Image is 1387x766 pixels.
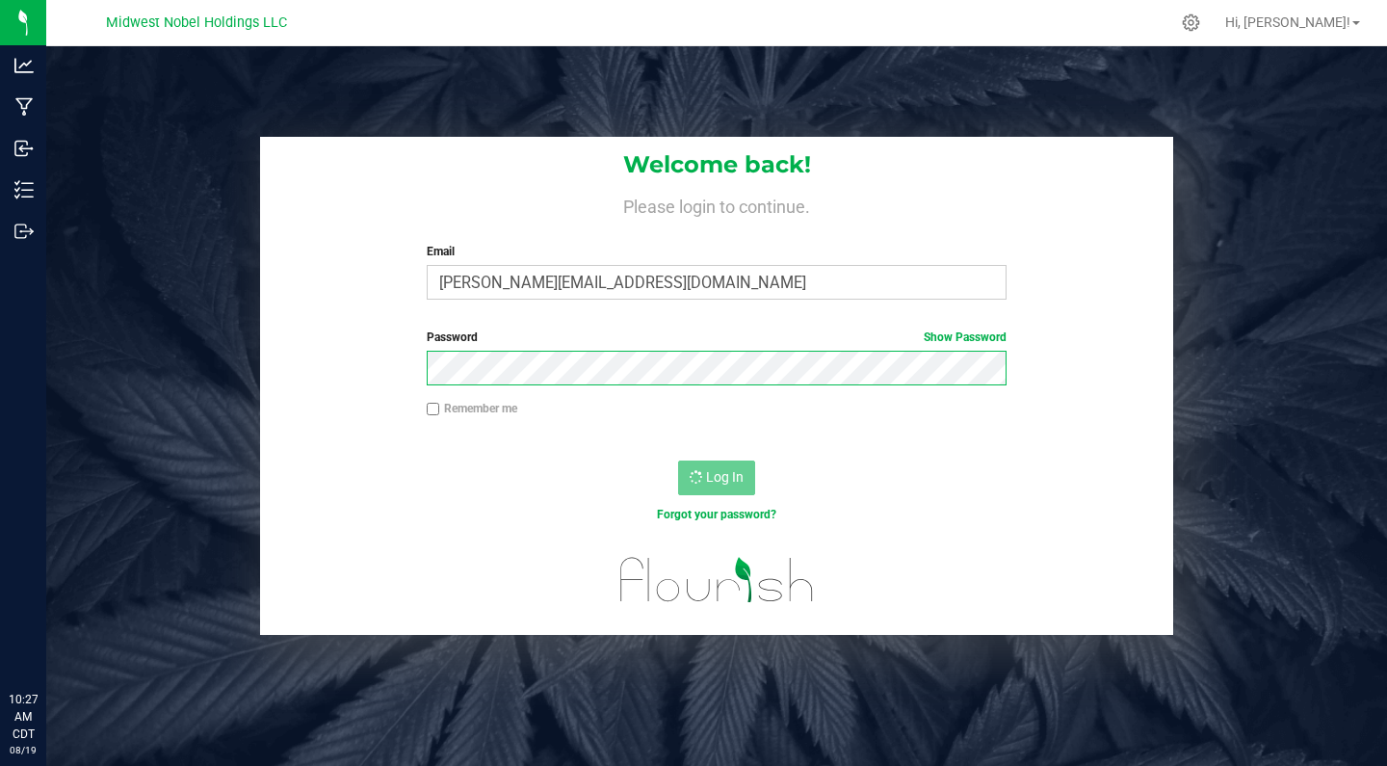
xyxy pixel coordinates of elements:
[427,330,478,344] span: Password
[260,152,1173,177] h1: Welcome back!
[9,743,38,757] p: 08/19
[657,508,776,521] a: Forgot your password?
[106,14,287,31] span: Midwest Nobel Holdings LLC
[19,612,77,670] iframe: Resource center
[678,461,755,495] button: Log In
[260,193,1173,216] h4: Please login to continue.
[14,139,34,158] inline-svg: Inbound
[706,469,744,485] span: Log In
[1225,14,1350,30] span: Hi, [PERSON_NAME]!
[57,609,80,632] iframe: Resource center unread badge
[603,543,831,617] img: flourish_logo.svg
[427,400,517,417] label: Remember me
[1179,13,1203,32] div: Manage settings
[924,330,1007,344] a: Show Password
[14,97,34,117] inline-svg: Manufacturing
[9,691,38,743] p: 10:27 AM CDT
[14,222,34,241] inline-svg: Outbound
[427,243,1007,260] label: Email
[14,180,34,199] inline-svg: Inventory
[427,403,440,416] input: Remember me
[14,56,34,75] inline-svg: Analytics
